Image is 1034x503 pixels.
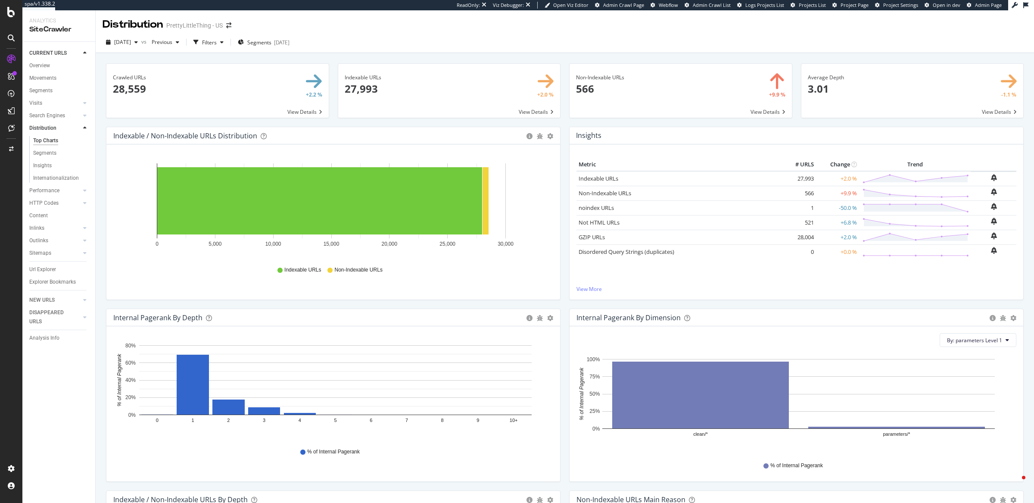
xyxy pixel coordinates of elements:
[29,49,67,58] div: CURRENT URLS
[29,308,81,326] a: DISAPPEARED URLS
[545,2,589,9] a: Open Viz Editor
[547,133,553,139] div: gear
[29,278,89,287] a: Explorer Bookmarks
[816,200,859,215] td: -50.0 %
[103,35,141,49] button: [DATE]
[799,2,826,8] span: Projects List
[782,230,816,244] td: 28,004
[307,448,360,456] span: % of Internal Pagerank
[148,38,172,46] span: Previous
[547,315,553,321] div: gear
[1000,497,1006,503] div: bug
[33,161,89,170] a: Insights
[693,2,731,8] span: Admin Crawl List
[29,86,53,95] div: Segments
[141,38,148,45] span: vs
[439,241,455,247] text: 25,000
[29,265,89,274] a: Url Explorer
[589,374,600,380] text: 75%
[770,462,823,469] span: % of Internal Pagerank
[166,21,223,30] div: PrettyLittleThing - US
[579,233,605,241] a: GZIP URLs
[29,296,55,305] div: NEW URLS
[29,111,81,120] a: Search Engines
[334,266,382,274] span: Non-Indexable URLs
[526,315,533,321] div: circle-info
[29,308,73,326] div: DISAPPEARED URLS
[933,2,960,8] span: Open in dev
[940,333,1016,347] button: By: parameters Level 1
[991,247,997,254] div: bell-plus
[579,189,631,197] a: Non-Indexable URLs
[990,497,996,503] div: circle-info
[875,2,918,9] a: Project Settings
[370,418,372,423] text: 6
[967,2,1002,9] a: Admin Page
[477,418,479,423] text: 9
[589,391,600,397] text: 50%
[579,248,674,256] a: Disordered Query Strings (duplicates)
[29,211,89,220] a: Content
[192,418,194,423] text: 1
[113,313,202,322] div: Internal Pagerank by Depth
[587,356,600,362] text: 100%
[116,353,122,406] text: % of Internal Pagerank
[29,74,89,83] a: Movements
[991,232,997,239] div: bell-plus
[1005,474,1025,494] iframe: Intercom live chat
[29,249,51,258] div: Sitemaps
[576,130,601,141] h4: Insights
[526,133,533,139] div: circle-info
[579,204,614,212] a: noindex URLs
[202,39,217,46] div: Filters
[592,426,600,432] text: 0%
[579,175,618,182] a: Indexable URLs
[209,241,221,247] text: 5,000
[265,241,281,247] text: 10,000
[33,136,58,145] div: Top Charts
[29,74,56,83] div: Movements
[299,418,301,423] text: 4
[29,17,88,25] div: Analytics
[29,224,44,233] div: Inlinks
[651,2,678,9] a: Webflow
[334,418,336,423] text: 5
[576,313,681,322] div: Internal Pagerank By Dimension
[991,203,997,210] div: bell-plus
[782,186,816,200] td: 566
[737,2,784,9] a: Logs Projects List
[457,2,480,9] div: ReadOnly:
[29,61,50,70] div: Overview
[29,211,48,220] div: Content
[29,236,81,245] a: Outlinks
[991,188,997,195] div: bell-plus
[498,241,514,247] text: 30,000
[816,244,859,259] td: +0.0 %
[113,158,549,258] svg: A chart.
[381,241,397,247] text: 20,000
[125,377,136,383] text: 40%
[247,39,271,46] span: Segments
[947,337,1002,344] span: By: parameters Level 1
[493,2,524,9] div: Viz Debugger:
[816,186,859,200] td: +9.9 %
[29,49,81,58] a: CURRENT URLS
[782,244,816,259] td: 0
[227,418,230,423] text: 2
[113,340,549,440] div: A chart.
[33,174,79,183] div: Internationalization
[782,158,816,171] th: # URLS
[29,124,56,133] div: Distribution
[576,158,782,171] th: Metric
[29,199,81,208] a: HTTP Codes
[405,418,408,423] text: 7
[125,360,136,366] text: 60%
[537,133,543,139] div: bug
[526,497,533,503] div: circle-info
[113,131,257,140] div: Indexable / Non-Indexable URLs Distribution
[125,343,136,349] text: 80%
[693,432,708,437] text: clean/*
[576,354,1012,454] svg: A chart.
[29,265,56,274] div: Url Explorer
